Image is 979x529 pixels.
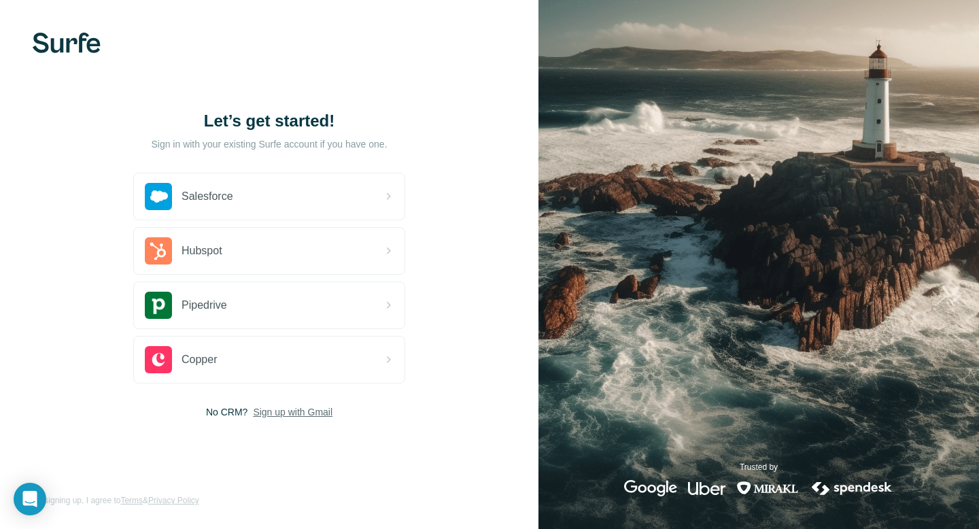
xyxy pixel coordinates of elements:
[33,33,101,53] img: Surfe's logo
[120,496,143,505] a: Terms
[151,137,387,151] p: Sign in with your existing Surfe account if you have one.
[145,183,172,210] img: salesforce's logo
[133,110,405,132] h1: Let’s get started!
[148,496,199,505] a: Privacy Policy
[810,480,894,496] img: spendesk's logo
[33,494,199,507] span: By signing up, I agree to &
[624,480,677,496] img: google's logo
[14,483,46,515] div: Open Intercom Messenger
[206,405,247,419] span: No CRM?
[688,480,725,496] img: uber's logo
[182,188,233,205] span: Salesforce
[740,461,778,473] p: Trusted by
[145,292,172,319] img: pipedrive's logo
[182,243,222,259] span: Hubspot
[145,346,172,373] img: copper's logo
[182,352,217,368] span: Copper
[182,297,227,313] span: Pipedrive
[253,405,332,419] button: Sign up with Gmail
[145,237,172,264] img: hubspot's logo
[736,480,799,496] img: mirakl's logo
